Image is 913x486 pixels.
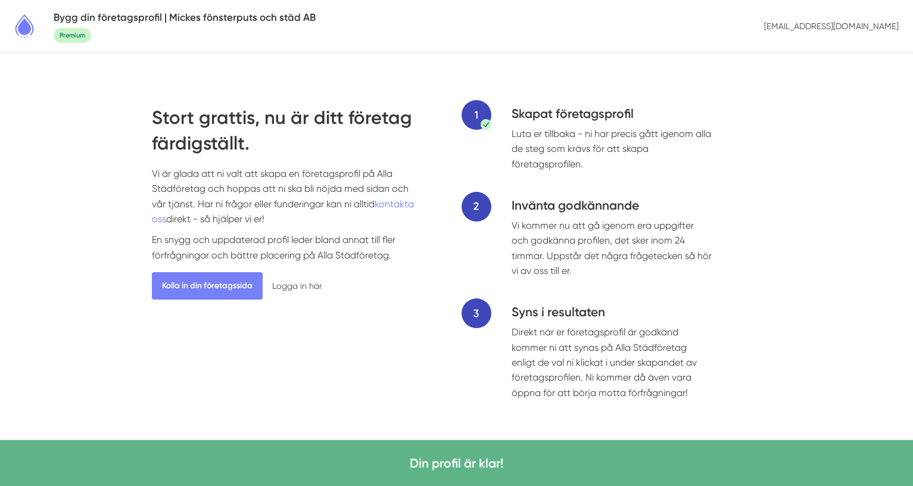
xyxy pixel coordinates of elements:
[272,280,322,292] a: Logga in här
[152,272,263,300] a: Kolla in din företagssida
[759,15,903,37] p: [EMAIL_ADDRESS][DOMAIN_NAME]
[475,107,478,123] span: 1
[512,303,712,325] h4: Syns i resultaten
[473,306,479,322] span: 3
[54,28,91,43] span: Premium
[473,198,479,214] span: 2
[512,218,712,279] p: Vi kommer nu att gå igenom era uppgifter och godkänna profilen, det sker inom 24 timmar. Uppstår ...
[152,105,422,166] h2: Stort grattis, nu är ditt företag färdigställt.
[410,454,503,472] h4: Din profil är klar!
[512,105,712,126] h4: Skapat företagsprofil
[10,11,39,41] img: Alla Städföretag
[512,325,712,400] p: Direkt när er företagsprofil är godkänd kommer ni att synas på Alla Städföretag enligt de val ni ...
[512,197,712,218] h4: Invänta godkännande
[152,232,422,263] p: En snygg och uppdaterad profil leder bland annat till fler förfrågningar och bättre placering på ...
[512,126,712,172] p: Luta er tillbaka - ni har precis gått igenom alla de steg som krävs för att skapa företagsprofilen.
[152,198,414,225] a: kontakta oss
[152,166,422,227] p: Vi är glada att ni valt att skapa en företagsprofil på Alla Städföretag och hoppas att ni ska bli...
[54,10,316,26] h5: Bygg din företagsprofil | Mickes fönsterputs och städ AB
